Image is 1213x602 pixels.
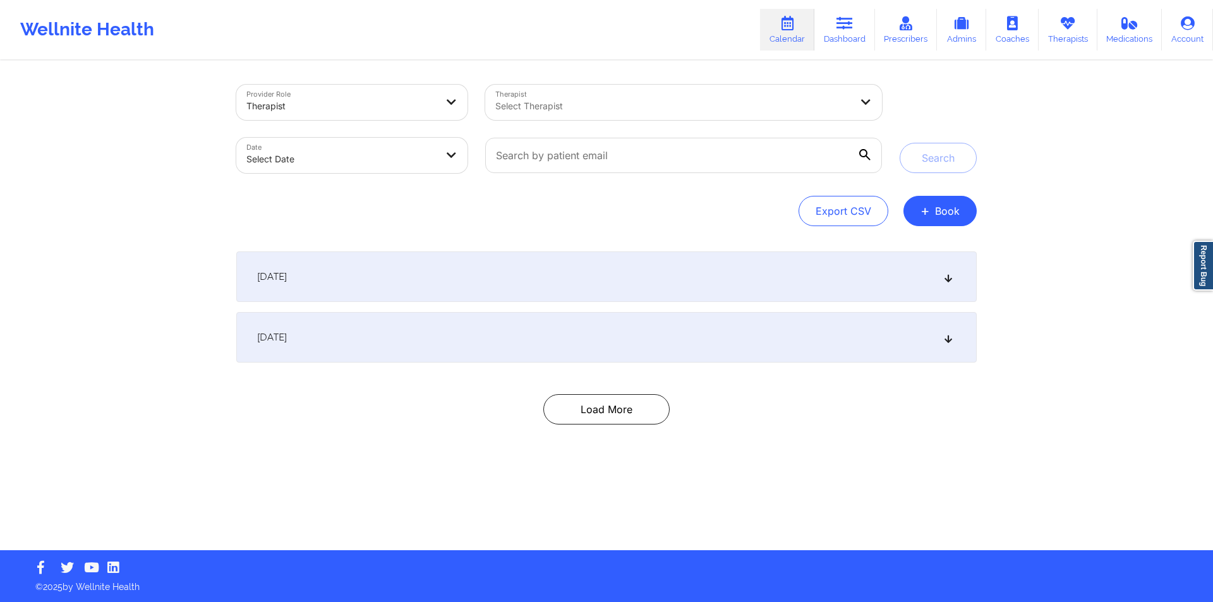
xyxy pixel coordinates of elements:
a: Therapists [1039,9,1097,51]
button: Search [900,143,977,173]
button: +Book [903,196,977,226]
span: [DATE] [257,270,287,283]
a: Admins [937,9,986,51]
a: Calendar [760,9,814,51]
div: Select Date [246,145,436,173]
div: Therapist [246,92,436,120]
button: Load More [543,394,670,424]
button: Export CSV [799,196,888,226]
a: Account [1162,9,1213,51]
span: [DATE] [257,331,287,344]
span: + [920,207,930,214]
a: Medications [1097,9,1162,51]
a: Prescribers [875,9,938,51]
p: © 2025 by Wellnite Health [27,572,1186,593]
a: Dashboard [814,9,875,51]
a: Coaches [986,9,1039,51]
a: Report Bug [1193,241,1213,291]
input: Search by patient email [485,138,882,173]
